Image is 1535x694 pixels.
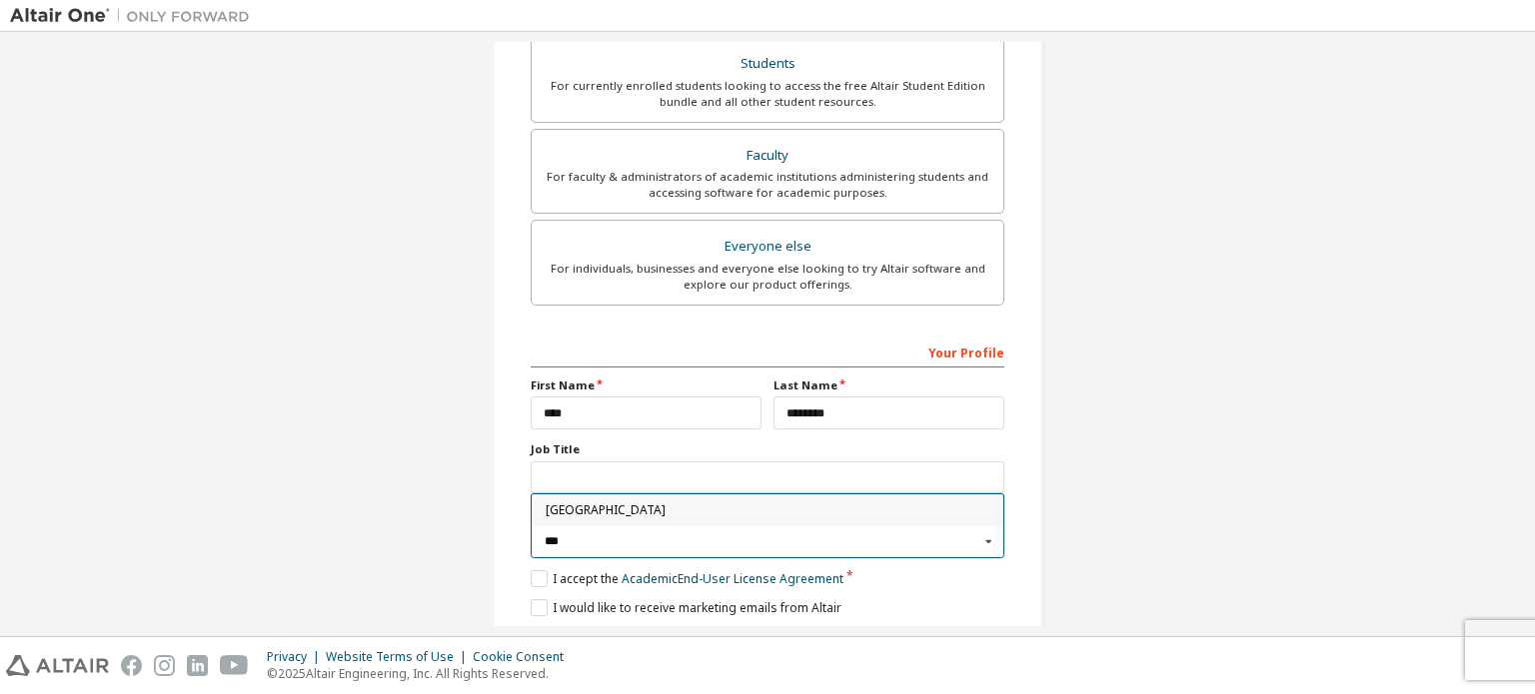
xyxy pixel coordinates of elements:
[187,655,208,676] img: linkedin.svg
[10,6,260,26] img: Altair One
[531,336,1004,367] div: Your Profile
[544,142,991,170] div: Faculty
[773,377,1004,393] label: Last Name
[544,50,991,78] div: Students
[531,599,841,616] label: I would like to receive marketing emails from Altair
[531,570,843,587] label: I accept the
[6,655,109,676] img: altair_logo.svg
[544,261,991,293] div: For individuals, businesses and everyone else looking to try Altair software and explore our prod...
[531,441,1004,457] label: Job Title
[220,655,249,676] img: youtube.svg
[326,649,473,665] div: Website Terms of Use
[267,649,326,665] div: Privacy
[622,570,843,587] a: Academic End-User License Agreement
[154,655,175,676] img: instagram.svg
[531,377,762,393] label: First Name
[546,504,990,516] span: [GEOGRAPHIC_DATA]
[267,665,576,682] p: © 2025 Altair Engineering, Inc. All Rights Reserved.
[544,169,991,201] div: For faculty & administrators of academic institutions administering students and accessing softwa...
[473,649,576,665] div: Cookie Consent
[121,655,142,676] img: facebook.svg
[544,233,991,261] div: Everyone else
[544,78,991,110] div: For currently enrolled students looking to access the free Altair Student Edition bundle and all ...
